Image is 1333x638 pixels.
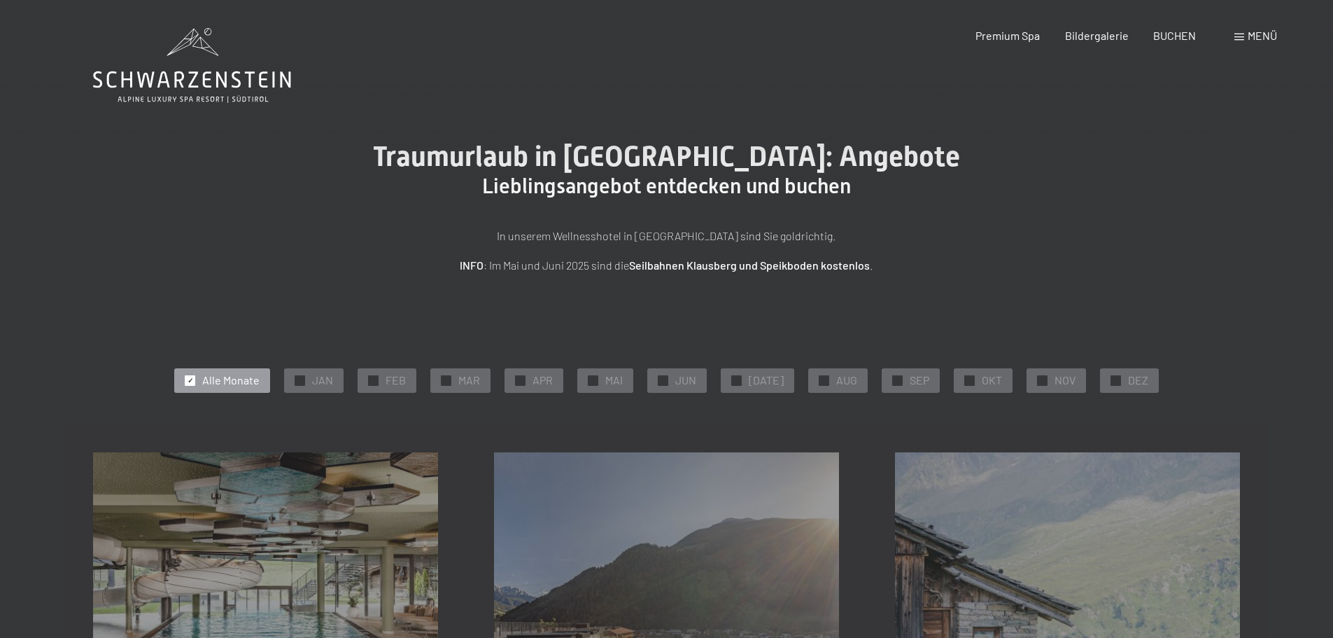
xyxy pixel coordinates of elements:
[386,373,406,388] span: FEB
[734,375,740,385] span: ✓
[1040,375,1045,385] span: ✓
[661,375,666,385] span: ✓
[533,373,553,388] span: APR
[1248,29,1277,42] span: Menü
[460,258,484,272] strong: INFO
[910,373,929,388] span: SEP
[317,227,1017,245] p: In unserem Wellnesshotel in [GEOGRAPHIC_DATA] sind Sie goldrichtig.
[1113,375,1119,385] span: ✓
[982,373,1002,388] span: OKT
[297,375,303,385] span: ✓
[675,373,696,388] span: JUN
[373,140,960,173] span: Traumurlaub in [GEOGRAPHIC_DATA]: Angebote
[629,258,870,272] strong: Seilbahnen Klausberg und Speikboden kostenlos
[749,373,784,388] span: [DATE]
[895,375,901,385] span: ✓
[1065,29,1129,42] a: Bildergalerie
[188,375,193,385] span: ✓
[1055,373,1075,388] span: NOV
[444,375,449,385] span: ✓
[202,373,260,388] span: Alle Monate
[836,373,857,388] span: AUG
[371,375,376,385] span: ✓
[821,375,827,385] span: ✓
[317,256,1017,275] p: : Im Mai und Juni 2025 sind die .
[1128,373,1148,388] span: DEZ
[482,174,851,198] span: Lieblingsangebot entdecken und buchen
[312,373,333,388] span: JAN
[975,29,1040,42] a: Premium Spa
[518,375,523,385] span: ✓
[591,375,596,385] span: ✓
[605,373,623,388] span: MAI
[1153,29,1196,42] a: BUCHEN
[458,373,480,388] span: MAR
[967,375,973,385] span: ✓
